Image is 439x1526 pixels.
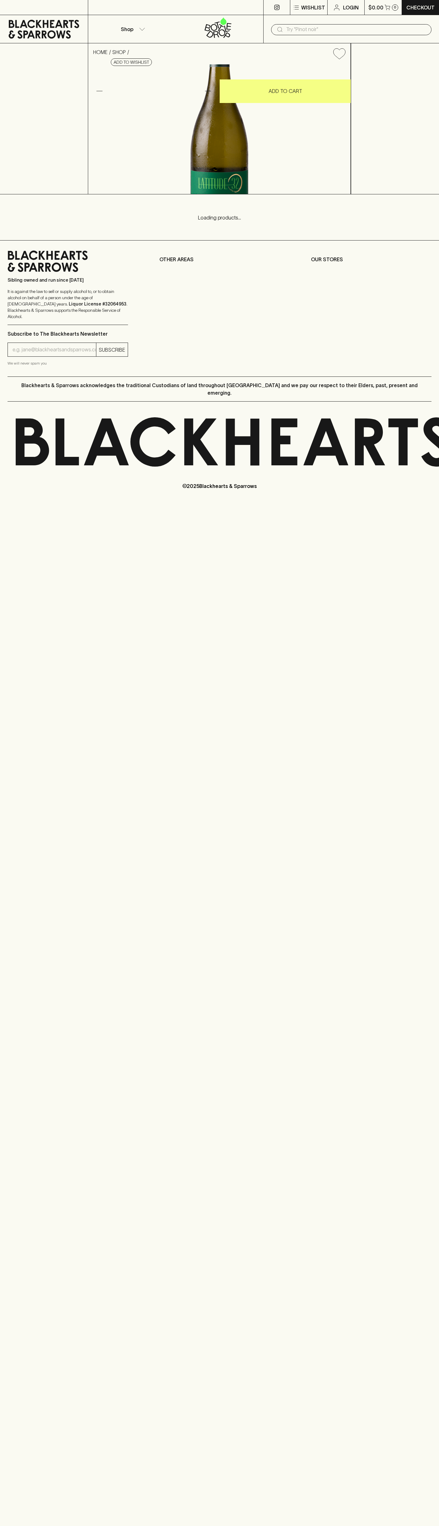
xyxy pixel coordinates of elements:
[111,58,152,66] button: Add to wishlist
[159,256,280,263] p: OTHER AREAS
[406,4,435,11] p: Checkout
[220,79,351,103] button: ADD TO CART
[88,64,351,194] img: 38169.png
[93,49,108,55] a: HOME
[8,330,128,338] p: Subscribe to The Blackhearts Newsletter
[96,343,128,356] button: SUBSCRIBE
[6,214,433,221] p: Loading products...
[8,360,128,366] p: We will never spam you
[286,24,426,35] input: Try "Pinot noir"
[13,345,96,355] input: e.g. jane@blackheartsandsparrows.com.au
[269,87,302,95] p: ADD TO CART
[121,25,133,33] p: Shop
[301,4,325,11] p: Wishlist
[394,6,396,9] p: 0
[69,301,126,306] strong: Liquor License #32064953
[311,256,431,263] p: OUR STORES
[8,288,128,320] p: It is against the law to sell or supply alcohol to, or to obtain alcohol on behalf of a person un...
[88,15,176,43] button: Shop
[99,346,125,354] p: SUBSCRIBE
[368,4,383,11] p: $0.00
[8,277,128,283] p: Sibling owned and run since [DATE]
[12,381,427,397] p: Blackhearts & Sparrows acknowledges the traditional Custodians of land throughout [GEOGRAPHIC_DAT...
[112,49,126,55] a: SHOP
[88,4,94,11] p: ⠀
[343,4,359,11] p: Login
[331,46,348,62] button: Add to wishlist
